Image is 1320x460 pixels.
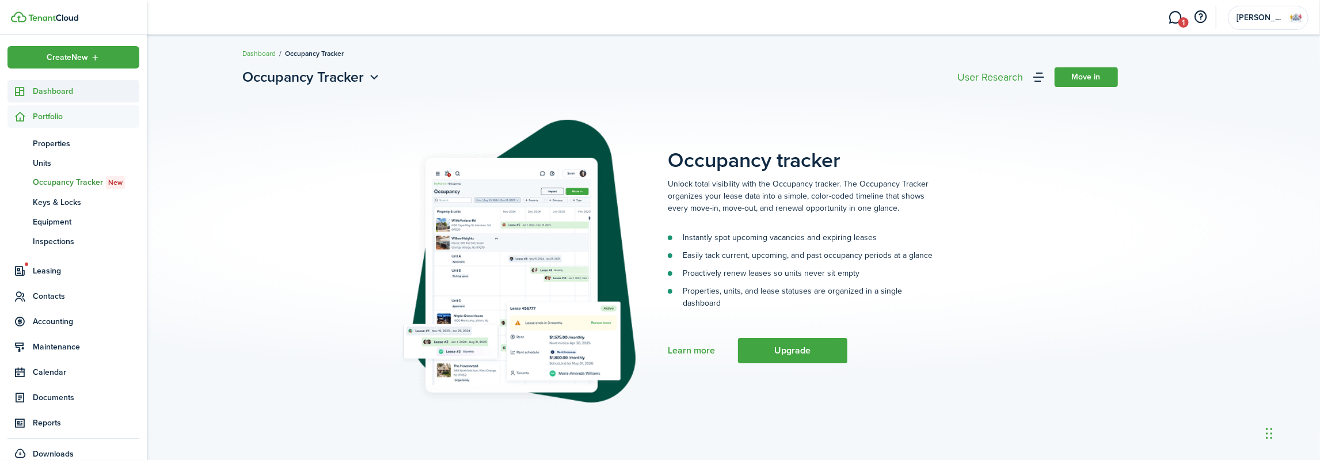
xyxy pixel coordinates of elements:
li: Proactively renew leases so units never sit empty [668,267,933,279]
span: Create New [47,54,88,62]
li: Easily tack current, upcoming, and past occupancy periods at a glance [668,249,933,261]
a: Reports [7,412,139,434]
a: Dashboard [7,80,139,102]
button: Open menu [7,46,139,69]
li: Properties, units, and lease statuses are organized in a single dashboard [668,285,933,309]
span: Units [33,157,139,169]
li: Instantly spot upcoming vacancies and expiring leases [668,231,933,244]
a: Equipment [7,212,139,231]
span: Inspections [33,235,139,248]
span: Contacts [33,290,139,302]
span: 1 [1178,17,1189,28]
a: Keys & Locks [7,192,139,212]
span: Occupancy Tracker [243,67,364,88]
span: Occupancy Tracker [286,48,344,59]
span: Maintenance [33,341,139,353]
img: Subscription stub [400,120,636,405]
span: New [108,177,123,188]
placeholder-page-title: Occupancy tracker [668,120,1117,172]
img: TenantCloud [28,14,78,21]
a: Inspections [7,231,139,251]
a: Properties [7,134,139,153]
button: Open resource center [1191,7,1211,27]
span: Occupancy Tracker [33,176,139,189]
div: Drag [1266,416,1273,451]
p: Unlock total visibility with the Occupancy tracker. The Occupancy Tracker organizes your lease da... [668,178,933,214]
img: TenantCloud [11,12,26,22]
div: User Research [957,72,1023,82]
a: Messaging [1165,3,1186,32]
span: Keys & Locks [33,196,139,208]
a: Dashboard [243,48,276,59]
button: User Research [954,69,1026,85]
span: Calendar [33,366,139,378]
iframe: Chat Widget [1128,336,1320,460]
span: Equipment [33,216,139,228]
button: Open menu [243,67,382,88]
span: Portfolio [33,111,139,123]
span: Leasing [33,265,139,277]
span: Downloads [33,448,74,460]
a: Learn more [668,345,715,356]
button: Occupancy Tracker [243,67,382,88]
span: Marsh Real Estate Holdings LLC [1237,14,1283,22]
img: Marsh Real Estate Holdings LLC [1287,9,1306,27]
a: Move in [1055,67,1118,87]
span: Accounting [33,315,139,328]
a: Occupancy TrackerNew [7,173,139,192]
button: Upgrade [738,338,847,363]
span: Reports [33,417,139,429]
a: Units [7,153,139,173]
span: Dashboard [33,85,139,97]
span: Properties [33,138,139,150]
span: Documents [33,391,139,404]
